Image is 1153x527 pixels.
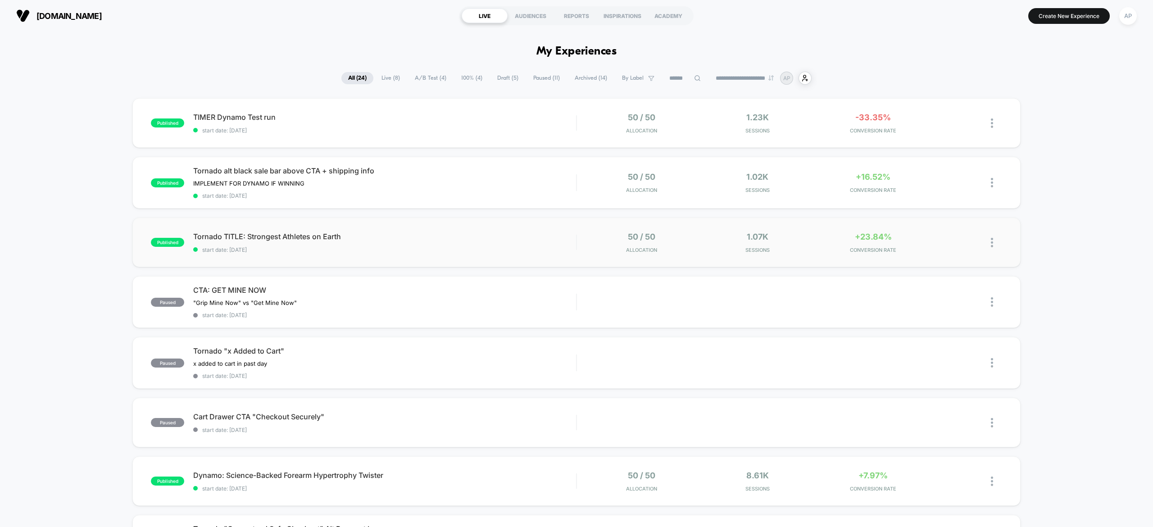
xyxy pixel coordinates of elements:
span: paused [151,359,184,368]
span: 1.07k [747,232,768,241]
img: close [991,118,993,128]
div: INSPIRATIONS [599,9,645,23]
div: REPORTS [554,9,599,23]
span: published [151,477,184,486]
span: TIMER Dynamo Test run [193,113,576,122]
span: x added to cart in past day [193,360,267,367]
span: All ( 24 ) [341,72,373,84]
span: Sessions [702,127,813,134]
span: published [151,118,184,127]
img: close [991,297,993,307]
span: published [151,238,184,247]
span: Tornado alt black sale bar above CTA + shipping info [193,166,576,175]
span: Allocation [626,187,657,193]
span: +16.52% [856,172,890,182]
div: AP [1119,7,1137,25]
img: end [768,75,774,81]
span: 50 / 50 [628,471,655,480]
h1: My Experiences [536,45,617,58]
p: AP [783,75,790,82]
span: CONVERSION RATE [817,187,929,193]
div: AUDIENCES [508,9,554,23]
span: start date: [DATE] [193,127,576,134]
img: close [991,477,993,486]
button: [DOMAIN_NAME] [14,9,104,23]
span: Allocation [626,247,657,253]
span: IMPLEMENT FOR DYNAMO IF WINNING [193,180,304,187]
span: CTA: GET MINE NOW [193,286,576,295]
span: +23.84% [855,232,892,241]
span: start date: [DATE] [193,192,576,199]
span: Allocation [626,127,657,134]
span: 50 / 50 [628,172,655,182]
img: close [991,358,993,368]
span: Cart Drawer CTA "Checkout Securely" [193,412,576,421]
span: CONVERSION RATE [817,486,929,492]
span: By Label [622,75,644,82]
span: "Grip Mine Now" vs "Get Mine Now" [193,299,297,306]
button: AP [1117,7,1139,25]
span: Allocation [626,486,657,492]
span: Archived ( 14 ) [568,72,614,84]
img: Visually logo [16,9,30,23]
span: CONVERSION RATE [817,127,929,134]
span: Tornado "x Added to Cart" [193,346,576,355]
span: [DOMAIN_NAME] [36,11,102,21]
span: Live ( 8 ) [375,72,407,84]
span: paused [151,418,184,427]
span: Tornado TITLE: Strongest Athletes on Earth [193,232,576,241]
span: 100% ( 4 ) [454,72,489,84]
div: ACADEMY [645,9,691,23]
span: start date: [DATE] [193,427,576,433]
span: 1.02k [746,172,768,182]
span: start date: [DATE] [193,373,576,379]
img: close [991,238,993,247]
span: start date: [DATE] [193,246,576,253]
div: LIVE [462,9,508,23]
span: paused [151,298,184,307]
span: start date: [DATE] [193,312,576,318]
span: Draft ( 5 ) [490,72,525,84]
span: start date: [DATE] [193,485,576,492]
span: Sessions [702,187,813,193]
img: close [991,418,993,427]
span: 50 / 50 [628,232,655,241]
span: Dynamo: Science-Backed Forearm Hypertrophy Twister [193,471,576,480]
span: A/B Test ( 4 ) [408,72,453,84]
span: published [151,178,184,187]
span: 50 / 50 [628,113,655,122]
button: Create New Experience [1028,8,1110,24]
span: Sessions [702,247,813,253]
span: CONVERSION RATE [817,247,929,253]
span: +7.97% [858,471,888,480]
span: 8.61k [746,471,769,480]
img: close [991,178,993,187]
span: 1.23k [746,113,769,122]
span: -33.35% [855,113,891,122]
span: Sessions [702,486,813,492]
span: Paused ( 11 ) [527,72,567,84]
